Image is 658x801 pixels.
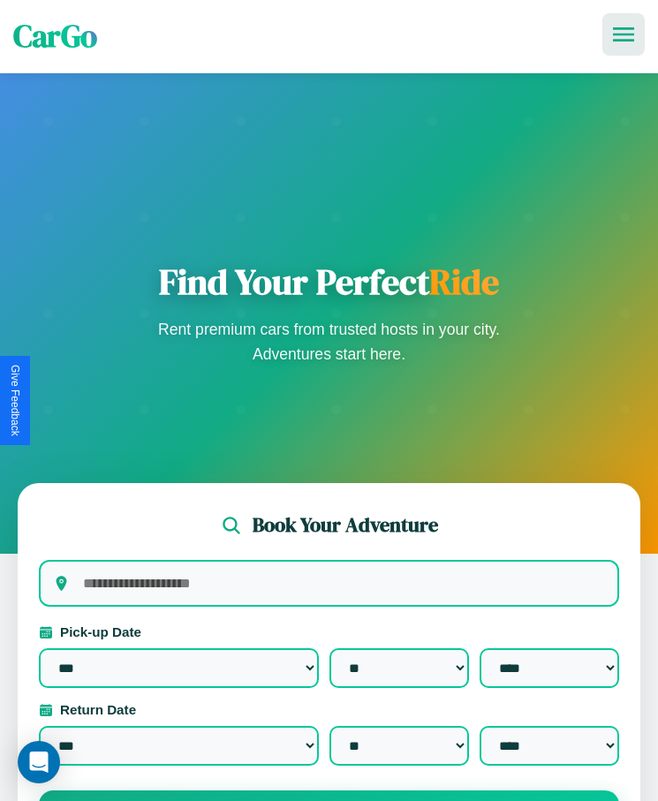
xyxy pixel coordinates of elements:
label: Pick-up Date [39,624,619,639]
p: Rent premium cars from trusted hosts in your city. Adventures start here. [153,317,506,366]
label: Return Date [39,702,619,717]
span: CarGo [13,15,97,57]
div: Open Intercom Messenger [18,741,60,783]
span: Ride [429,258,499,306]
h2: Book Your Adventure [253,511,438,539]
h1: Find Your Perfect [153,261,506,303]
div: Give Feedback [9,365,21,436]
